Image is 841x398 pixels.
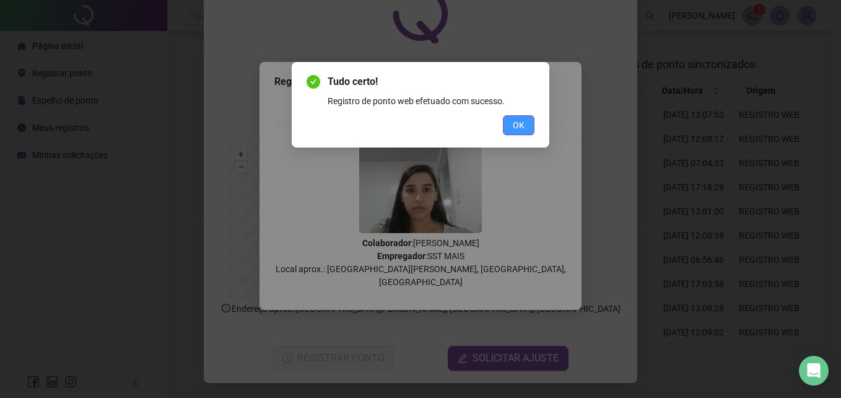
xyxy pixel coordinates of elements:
span: check-circle [307,75,320,89]
div: Open Intercom Messenger [799,356,829,386]
button: OK [503,115,534,135]
span: OK [513,118,525,132]
div: Registro de ponto web efetuado com sucesso. [328,94,534,108]
span: Tudo certo! [328,74,534,89]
